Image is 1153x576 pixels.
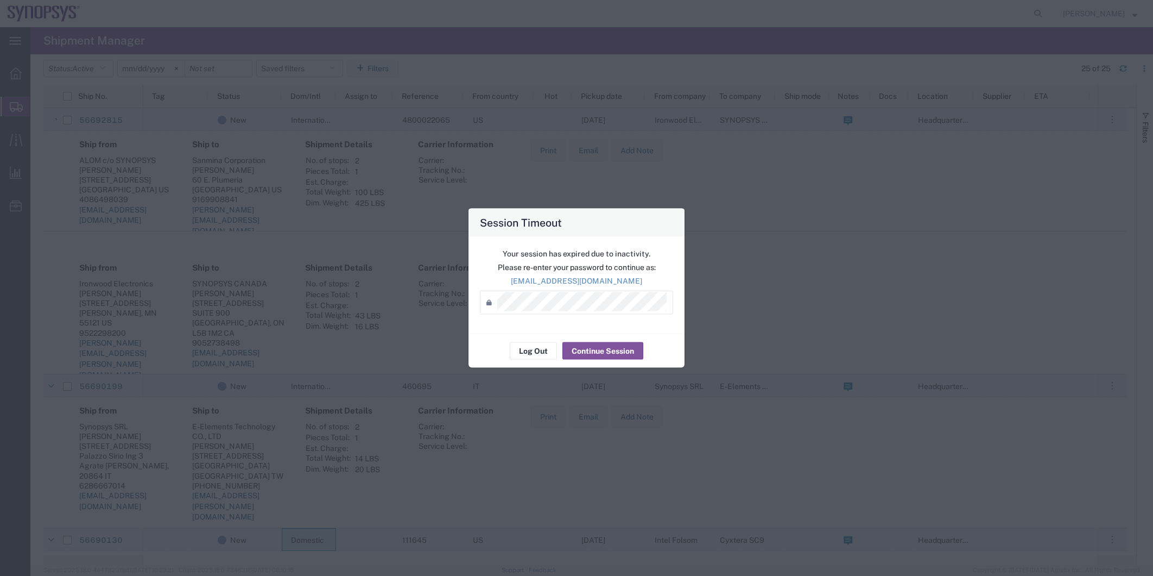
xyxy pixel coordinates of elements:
button: Continue Session [562,342,643,360]
p: Your session has expired due to inactivity. [480,248,673,260]
button: Log Out [510,342,557,360]
h4: Session Timeout [480,215,562,230]
p: Please re-enter your password to continue as: [480,262,673,273]
p: [EMAIL_ADDRESS][DOMAIN_NAME] [480,276,673,287]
